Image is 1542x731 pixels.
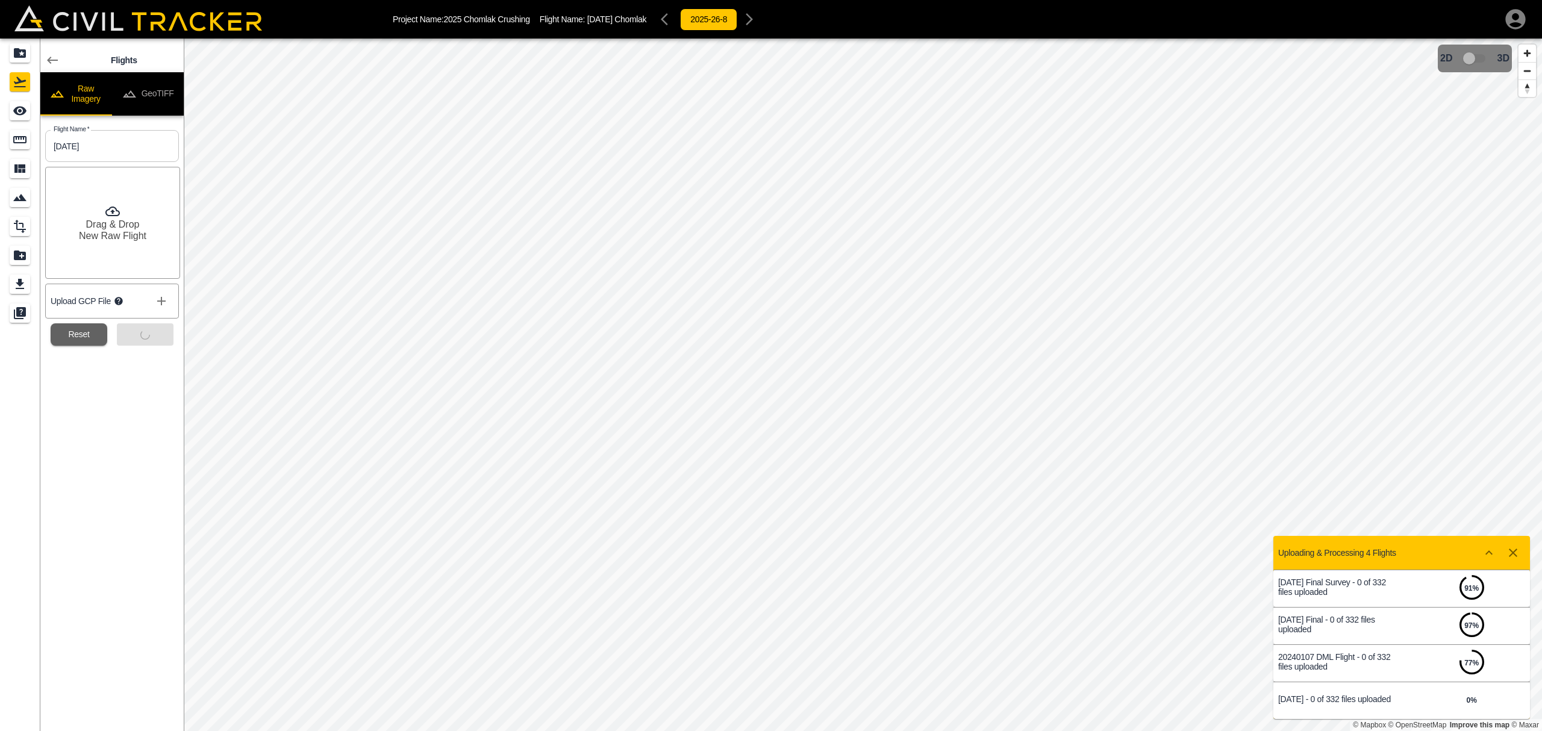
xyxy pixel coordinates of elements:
button: 2025-26-8 [680,8,737,31]
p: Flight Name: [540,14,647,24]
p: Project Name: 2025 Chomlak Crushing [393,14,530,24]
img: Civil Tracker [14,5,262,31]
strong: 0 % [1466,696,1476,705]
button: Show more [1477,541,1501,565]
p: Uploading & Processing 4 Flights [1278,548,1396,558]
p: [DATE] Final Survey - 0 of 332 files uploaded [1278,577,1402,597]
button: Reset bearing to north [1519,79,1536,97]
strong: 91 % [1464,584,1479,593]
button: Zoom in [1519,45,1536,62]
p: 20240107 DML Flight - 0 of 332 files uploaded [1278,652,1402,672]
a: Maxar [1511,721,1539,729]
a: Mapbox [1353,721,1386,729]
button: Zoom out [1519,62,1536,79]
strong: 97 % [1464,621,1479,630]
span: [DATE] Chomlak [587,14,647,24]
strong: 77 % [1464,659,1479,667]
span: 3D model not uploaded yet [1458,47,1493,70]
p: [DATE] - 0 of 332 files uploaded [1278,694,1402,704]
p: [DATE] Final - 0 of 332 files uploaded [1278,615,1402,635]
span: 2D [1440,53,1452,64]
a: Map feedback [1450,721,1509,729]
span: 3D [1497,53,1509,64]
a: OpenStreetMap [1388,721,1447,729]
